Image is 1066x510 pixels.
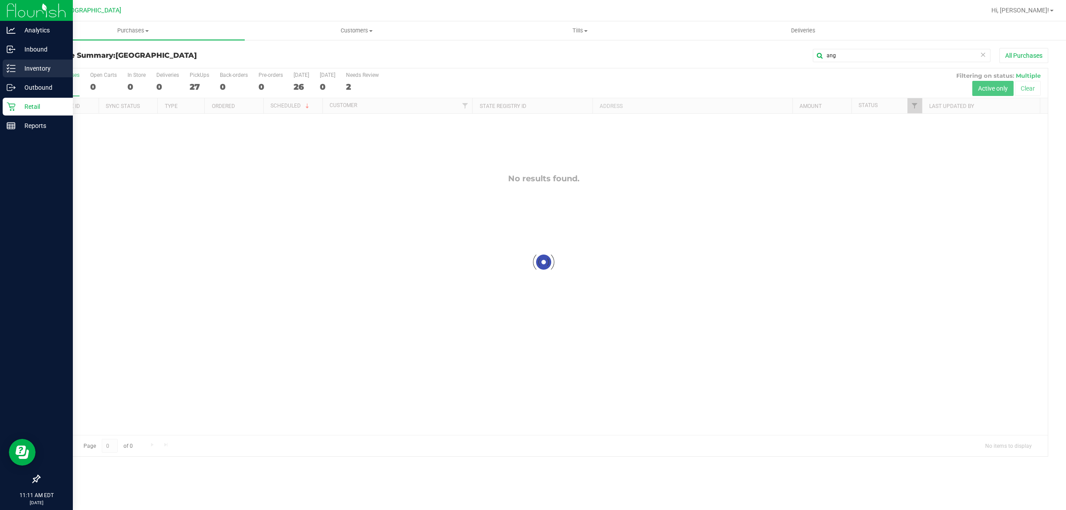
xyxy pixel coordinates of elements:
a: Deliveries [692,21,915,40]
inline-svg: Analytics [7,26,16,35]
p: Inbound [16,44,69,55]
inline-svg: Retail [7,102,16,111]
span: Deliveries [779,27,827,35]
span: Clear [980,49,986,60]
a: Customers [245,21,468,40]
span: Hi, [PERSON_NAME]! [991,7,1049,14]
span: Customers [245,27,468,35]
p: 11:11 AM EDT [4,491,69,499]
h3: Purchase Summary: [39,52,375,60]
inline-svg: Reports [7,121,16,130]
p: Outbound [16,82,69,93]
a: Purchases [21,21,245,40]
p: Inventory [16,63,69,74]
inline-svg: Inventory [7,64,16,73]
button: All Purchases [999,48,1048,63]
inline-svg: Inbound [7,45,16,54]
span: [GEOGRAPHIC_DATA] [115,51,197,60]
a: Tills [468,21,692,40]
p: Reports [16,120,69,131]
span: Tills [469,27,691,35]
span: [GEOGRAPHIC_DATA] [60,7,121,14]
p: [DATE] [4,499,69,506]
p: Retail [16,101,69,112]
span: Purchases [21,27,245,35]
input: Search Purchase ID, Original ID, State Registry ID or Customer Name... [813,49,990,62]
inline-svg: Outbound [7,83,16,92]
iframe: Resource center [9,439,36,466]
p: Analytics [16,25,69,36]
